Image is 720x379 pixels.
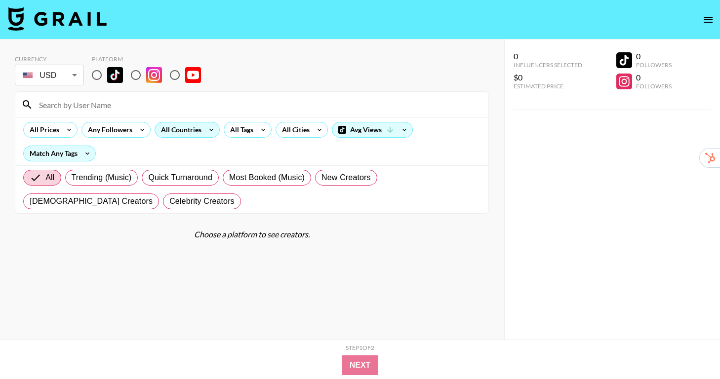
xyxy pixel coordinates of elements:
div: All Tags [224,122,255,137]
input: Search by User Name [33,97,482,113]
div: Estimated Price [514,82,582,90]
button: Next [342,355,379,375]
div: Platform [92,55,209,63]
div: 0 [514,51,582,61]
span: All [45,172,54,184]
img: Grail Talent [8,7,107,31]
div: Match Any Tags [24,146,95,161]
div: Influencers Selected [514,61,582,69]
div: All Countries [155,122,203,137]
div: $0 [514,73,582,82]
button: open drawer [698,10,718,30]
span: New Creators [321,172,371,184]
div: All Prices [24,122,61,137]
div: Followers [636,61,672,69]
div: Avg Views [332,122,412,137]
img: YouTube [185,67,201,83]
div: Step 1 of 2 [346,344,374,351]
span: Trending (Music) [72,172,132,184]
div: Followers [636,82,672,90]
span: Quick Turnaround [148,172,212,184]
div: Any Followers [82,122,134,137]
img: TikTok [107,67,123,83]
div: 0 [636,73,672,82]
iframe: Drift Widget Chat Controller [671,330,708,367]
div: Choose a platform to see creators. [15,229,489,239]
span: Celebrity Creators [169,195,235,207]
div: Currency [15,55,84,63]
div: USD [17,67,82,84]
div: All Cities [276,122,312,137]
img: Instagram [146,67,162,83]
span: [DEMOGRAPHIC_DATA] Creators [30,195,153,207]
span: Most Booked (Music) [229,172,305,184]
div: 0 [636,51,672,61]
